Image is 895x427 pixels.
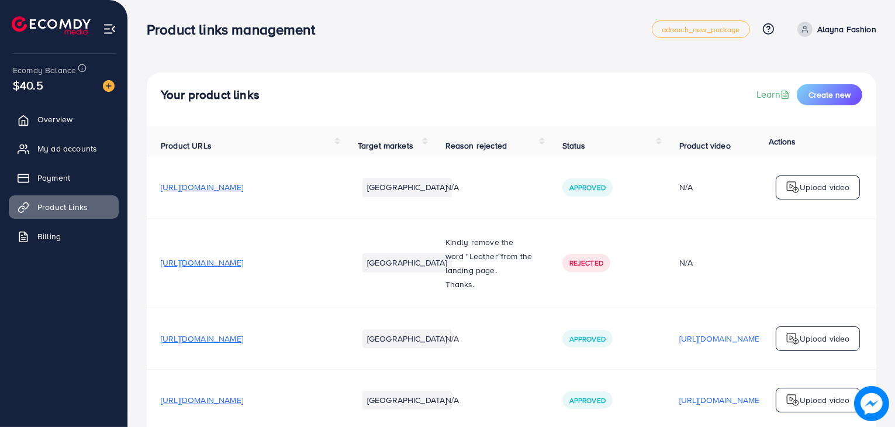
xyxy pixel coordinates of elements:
a: Payment [9,166,119,190]
p: Alayna Fashion [817,22,876,36]
div: N/A [679,181,762,193]
li: [GEOGRAPHIC_DATA] [362,329,452,348]
img: logo [786,332,800,346]
a: My ad accounts [9,137,119,160]
span: [URL][DOMAIN_NAME] [161,333,243,345]
li: [GEOGRAPHIC_DATA] [362,253,452,272]
a: Product Links [9,195,119,219]
p: Thanks. [445,277,534,291]
span: Status [562,140,586,151]
span: Overview [37,113,72,125]
img: menu [103,22,116,36]
img: image [103,80,115,92]
img: logo [786,393,800,407]
span: Approved [569,182,606,192]
span: [URL][DOMAIN_NAME] [161,181,243,193]
span: Product Links [37,201,88,213]
span: Rejected [569,258,603,268]
span: Approved [569,334,606,344]
p: Upload video [800,332,850,346]
span: N/A [445,394,459,406]
a: adreach_new_package [652,20,750,38]
span: Actions [769,136,796,147]
p: Kindly remove the word "Leather" rom the landing page. [445,235,534,277]
img: logo [12,16,91,35]
span: Product URLs [161,140,212,151]
img: logo [786,180,800,194]
h4: Your product links [161,88,260,102]
li: [GEOGRAPHIC_DATA] [362,391,452,409]
a: Overview [9,108,119,131]
span: $40.5 [13,77,43,94]
p: [URL][DOMAIN_NAME] [679,332,762,346]
li: [GEOGRAPHIC_DATA] [362,178,452,197]
p: Upload video [800,180,850,194]
span: Payment [37,172,70,184]
span: My ad accounts [37,143,97,154]
span: Create new [808,89,851,101]
h3: Product links management [147,21,324,38]
span: Target markets [358,140,413,151]
span: Approved [569,395,606,405]
p: [URL][DOMAIN_NAME] [679,393,762,407]
a: Alayna Fashion [793,22,876,37]
span: Reason rejected [445,140,507,151]
span: Billing [37,230,61,242]
span: [URL][DOMAIN_NAME] [161,394,243,406]
img: image [854,386,889,421]
span: [URL][DOMAIN_NAME] [161,257,243,268]
span: N/A [445,181,459,193]
span: N/A [445,333,459,345]
button: Create new [797,84,862,105]
div: N/A [679,257,762,268]
p: Upload video [800,393,850,407]
a: Learn [756,88,792,101]
span: Ecomdy Balance [13,64,76,76]
span: f [501,250,503,262]
a: Billing [9,225,119,248]
span: Product video [679,140,731,151]
span: adreach_new_package [662,26,740,33]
